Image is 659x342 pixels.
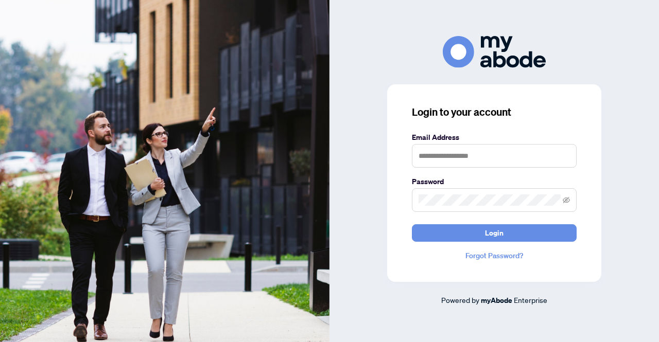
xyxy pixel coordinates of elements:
a: myAbode [481,295,512,306]
span: Powered by [441,295,479,304]
span: Enterprise [514,295,547,304]
span: Login [485,225,504,241]
label: Password [412,176,577,187]
a: Forgot Password? [412,250,577,261]
h3: Login to your account [412,105,577,119]
label: Email Address [412,132,577,143]
button: Login [412,224,577,242]
img: ma-logo [443,36,546,67]
span: eye-invisible [563,196,570,204]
